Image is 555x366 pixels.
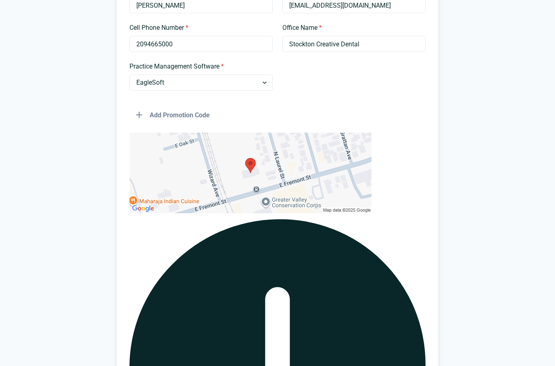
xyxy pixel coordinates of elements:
label: Practice Management Software [129,62,268,71]
input: Type your office name and address [282,36,426,52]
label: Office Name [282,23,421,33]
img: Selected Place [129,133,371,213]
button: Add Promotion Code [129,107,216,123]
label: Cell Phone Number [129,23,268,33]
